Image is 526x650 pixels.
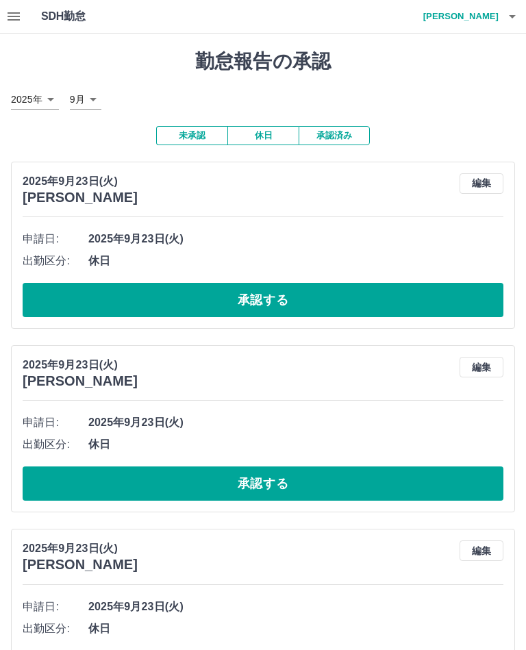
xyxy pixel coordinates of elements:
[88,414,503,431] span: 2025年9月23日(火)
[23,173,138,190] p: 2025年9月23日(火)
[23,231,88,247] span: 申請日:
[23,190,138,205] h3: [PERSON_NAME]
[88,599,503,615] span: 2025年9月23日(火)
[88,621,503,637] span: 休日
[23,540,138,557] p: 2025年9月23日(火)
[460,173,503,194] button: 編集
[23,436,88,453] span: 出勤区分:
[460,357,503,377] button: 編集
[299,126,370,145] button: 承認済み
[460,540,503,561] button: 編集
[156,126,227,145] button: 未承認
[88,253,503,269] span: 休日
[227,126,299,145] button: 休日
[23,466,503,501] button: 承認する
[23,599,88,615] span: 申請日:
[11,50,515,73] h1: 勤怠報告の承認
[88,436,503,453] span: 休日
[11,90,59,110] div: 2025年
[23,357,138,373] p: 2025年9月23日(火)
[23,373,138,389] h3: [PERSON_NAME]
[23,621,88,637] span: 出勤区分:
[23,414,88,431] span: 申請日:
[23,253,88,269] span: 出勤区分:
[70,90,101,110] div: 9月
[23,557,138,573] h3: [PERSON_NAME]
[88,231,503,247] span: 2025年9月23日(火)
[23,283,503,317] button: 承認する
